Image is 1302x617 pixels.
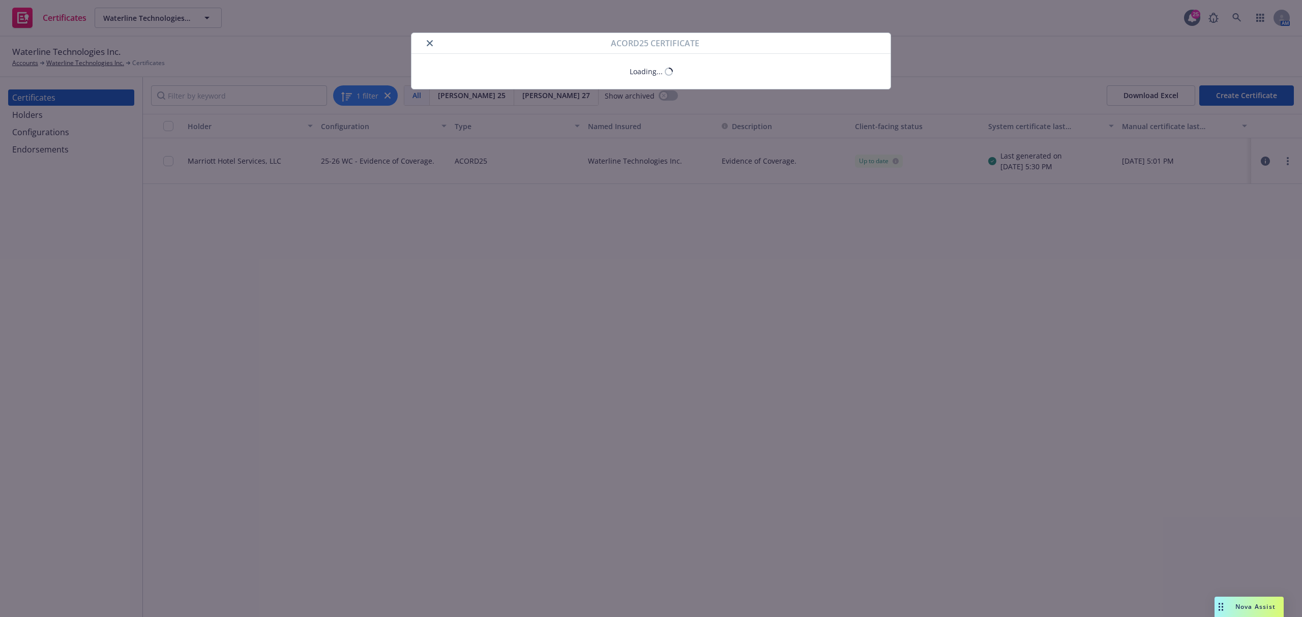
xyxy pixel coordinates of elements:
[630,66,663,77] div: Loading...
[1235,602,1276,611] span: Nova Assist
[424,37,436,49] button: close
[611,37,699,49] span: Acord25 certificate
[1215,597,1227,617] div: Drag to move
[1215,597,1284,617] button: Nova Assist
